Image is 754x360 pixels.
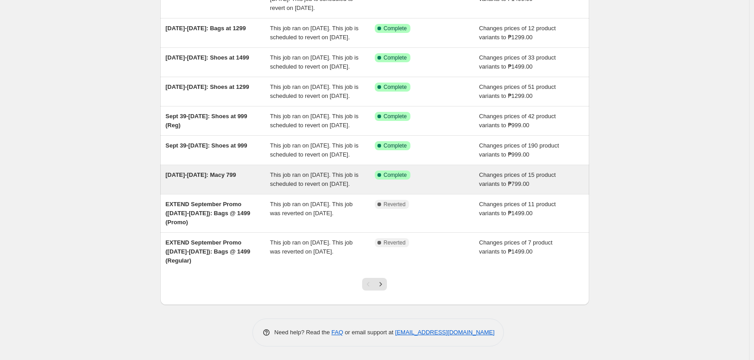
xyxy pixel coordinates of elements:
span: This job ran on [DATE]. This job is scheduled to revert on [DATE]. [270,142,358,158]
span: Sept 39-[DATE]: Shoes at 999 (Reg) [166,113,247,129]
nav: Pagination [362,278,387,291]
span: Complete [384,25,407,32]
span: Changes prices of 15 product variants to ₱799.00 [479,171,556,187]
span: Changes prices of 190 product variants to ₱999.00 [479,142,559,158]
span: or email support at [343,329,395,336]
span: Reverted [384,201,406,208]
span: Complete [384,142,407,149]
span: EXTEND September Promo ([DATE]-[DATE]): Bags @ 1499 (Regular) [166,239,251,264]
a: FAQ [331,329,343,336]
span: Changes prices of 12 product variants to ₱1299.00 [479,25,556,41]
span: EXTEND September Promo ([DATE]-[DATE]): Bags @ 1499 (Promo) [166,201,251,226]
span: This job ran on [DATE]. This job is scheduled to revert on [DATE]. [270,25,358,41]
span: Changes prices of 7 product variants to ₱1499.00 [479,239,553,255]
span: This job ran on [DATE]. This job is scheduled to revert on [DATE]. [270,54,358,70]
span: Sept 39-[DATE]: Shoes at 999 [166,142,247,149]
span: Complete [384,83,407,91]
span: Changes prices of 11 product variants to ₱1499.00 [479,201,556,217]
span: This job ran on [DATE]. This job is scheduled to revert on [DATE]. [270,83,358,99]
span: Reverted [384,239,406,246]
span: Changes prices of 51 product variants to ₱1299.00 [479,83,556,99]
span: This job ran on [DATE]. This job is scheduled to revert on [DATE]. [270,113,358,129]
span: Need help? Read the [275,329,332,336]
span: Complete [384,54,407,61]
span: This job ran on [DATE]. This job is scheduled to revert on [DATE]. [270,171,358,187]
span: Changes prices of 42 product variants to ₱999.00 [479,113,556,129]
span: This job ran on [DATE]. This job was reverted on [DATE]. [270,201,353,217]
span: Complete [384,113,407,120]
button: Next [374,278,387,291]
span: [DATE]-[DATE]: Macy 799 [166,171,236,178]
a: [EMAIL_ADDRESS][DOMAIN_NAME] [395,329,494,336]
span: [DATE]-[DATE]: Shoes at 1299 [166,83,249,90]
span: Complete [384,171,407,179]
span: Changes prices of 33 product variants to ₱1499.00 [479,54,556,70]
span: [DATE]-[DATE]: Shoes at 1499 [166,54,249,61]
span: This job ran on [DATE]. This job was reverted on [DATE]. [270,239,353,255]
span: [DATE]-[DATE]: Bags at 1299 [166,25,246,32]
